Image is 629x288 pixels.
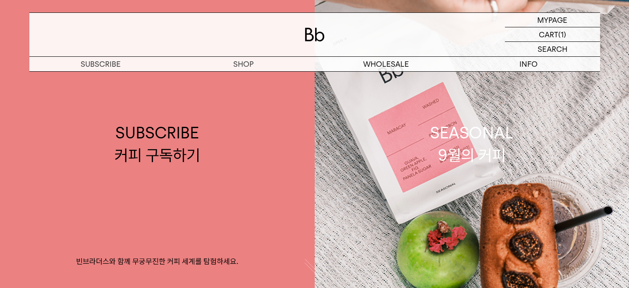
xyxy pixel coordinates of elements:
[29,57,172,71] a: SUBSCRIBE
[430,122,514,166] div: SEASONAL 9월의 커피
[558,27,566,41] p: (1)
[538,42,567,56] p: SEARCH
[505,27,600,42] a: CART (1)
[505,13,600,27] a: MYPAGE
[457,57,600,71] p: INFO
[172,57,315,71] a: SHOP
[115,122,200,166] div: SUBSCRIBE 커피 구독하기
[537,13,567,27] p: MYPAGE
[539,27,558,41] p: CART
[305,28,325,41] img: 로고
[315,57,457,71] p: WHOLESALE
